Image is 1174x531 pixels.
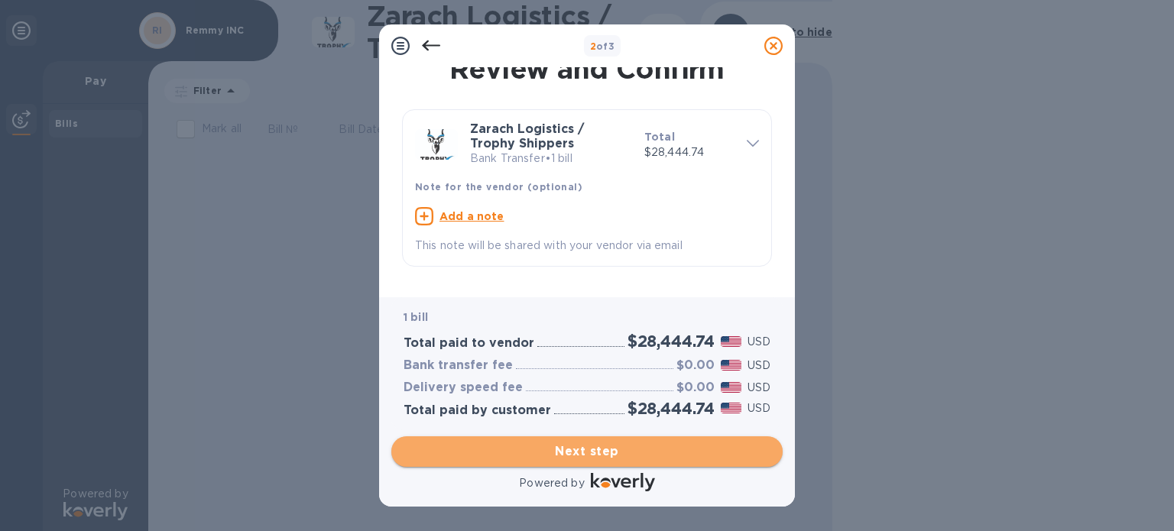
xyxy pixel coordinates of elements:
[519,475,584,491] p: Powered by
[721,360,741,371] img: USD
[590,40,615,52] b: of 3
[721,382,741,393] img: USD
[415,238,759,254] p: This note will be shared with your vendor via email
[399,53,775,85] h1: Review and Confirm
[644,131,675,143] b: Total
[404,442,770,461] span: Next step
[439,210,504,222] u: Add a note
[591,473,655,491] img: Logo
[628,332,715,351] h2: $28,444.74
[721,336,741,347] img: USD
[748,358,770,374] p: USD
[404,380,523,395] h3: Delivery speed fee
[721,403,741,413] img: USD
[404,358,513,373] h3: Bank transfer fee
[676,380,715,395] h3: $0.00
[415,122,759,254] div: Zarach Logistics / Trophy ShippersBank Transfer•1 billTotal$28,444.74Note for the vendor (optiona...
[470,151,632,167] p: Bank Transfer • 1 bill
[748,400,770,416] p: USD
[391,436,783,467] button: Next step
[644,144,735,160] p: $28,444.74
[748,334,770,350] p: USD
[590,40,596,52] span: 2
[404,336,534,351] h3: Total paid to vendor
[628,399,715,418] h2: $28,444.74
[404,403,551,418] h3: Total paid by customer
[470,121,584,151] b: Zarach Logistics / Trophy Shippers
[404,311,428,323] b: 1 bill
[676,358,715,373] h3: $0.00
[748,380,770,396] p: USD
[415,181,582,193] b: Note for the vendor (optional)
